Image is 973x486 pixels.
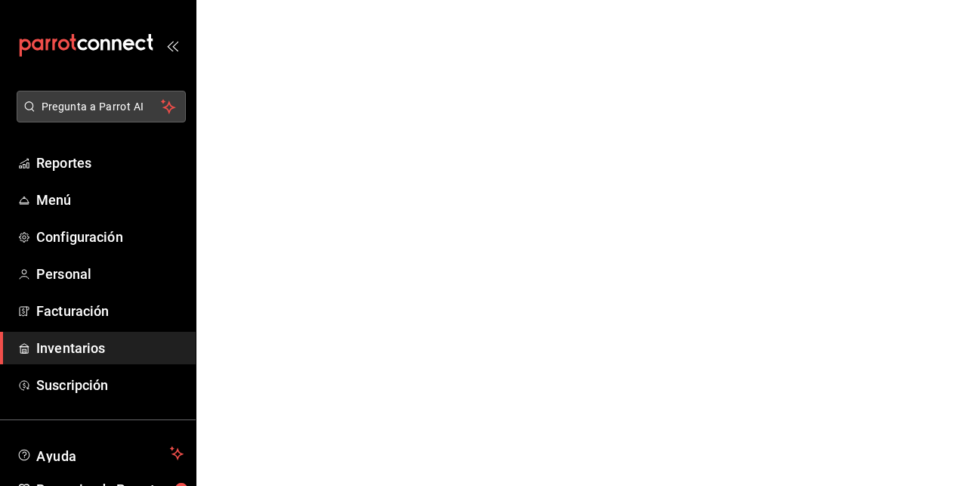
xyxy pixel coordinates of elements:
span: Reportes [36,153,184,173]
span: Inventarios [36,338,184,358]
a: Pregunta a Parrot AI [11,110,186,125]
span: Pregunta a Parrot AI [42,99,162,115]
span: Menú [36,190,184,210]
button: Pregunta a Parrot AI [17,91,186,122]
span: Personal [36,264,184,284]
span: Suscripción [36,375,184,395]
span: Configuración [36,227,184,247]
span: Facturación [36,301,184,321]
span: Ayuda [36,444,164,463]
button: open_drawer_menu [166,39,178,51]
